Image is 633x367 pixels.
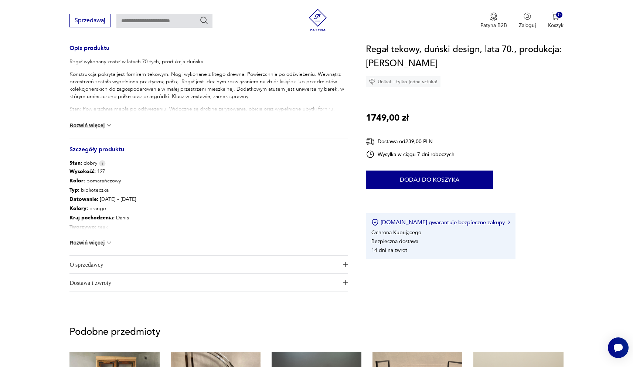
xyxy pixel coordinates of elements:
img: chevron down [105,122,113,129]
button: Szukaj [200,16,208,25]
img: Ikona plusa [343,262,348,267]
button: Ikona plusaO sprzedawcy [69,256,348,273]
img: Info icon [99,160,106,166]
p: orange [69,204,136,213]
span: Dostawa i zwroty [69,274,338,292]
div: Unikat - tylko jedna sztuka! [366,76,440,87]
p: Podobne przedmioty [69,327,563,336]
p: biblioteczka [69,185,136,195]
p: [DATE] - [DATE] [69,195,136,204]
button: Zaloguj [519,13,536,29]
iframe: Smartsupp widget button [608,337,629,358]
p: Regał wykonany został w latach 70-tych, produkcja duńska. [69,58,348,65]
img: Ikona dostawy [366,137,375,146]
img: Ikona strzałki w prawo [508,220,510,224]
div: 0 [556,12,562,18]
p: Stan: Powierzchnia mebla po odświeżeniu. Widoczne są drobne zarysowania, obicia oraz wypełnione u... [69,105,348,120]
button: Sprzedawaj [69,14,110,27]
b: Kolory : [69,205,88,212]
button: 0Koszyk [548,13,564,29]
div: Wysyłka w ciągu 7 dni roboczych [366,150,455,159]
p: Koszyk [548,22,564,29]
b: Wysokość : [69,168,96,175]
p: Konstrukcja pokryta jest fornirem tekowym. Nogi wykonane z litego drewna. Powierzchnia po odśwież... [69,71,348,100]
h3: Opis produktu [69,46,348,58]
p: Zaloguj [519,22,536,29]
p: Patyna B2B [480,22,507,29]
b: Tworzywo : [69,223,96,230]
img: Ikona diamentu [369,78,375,85]
div: Dostawa od 239,00 PLN [366,137,455,146]
img: Patyna - sklep z meblami i dekoracjami vintage [307,9,329,31]
button: Rozwiń więcej [69,239,112,246]
img: Ikona koszyka [552,13,559,20]
a: Sprzedawaj [69,18,110,24]
b: Stan: [69,159,82,166]
h1: Regał tekowy, duński design, lata 70., produkcja: [PERSON_NAME] [366,43,563,71]
p: Dania [69,213,136,222]
span: dobry [69,159,97,167]
button: Dodaj do koszyka [366,171,493,189]
img: Ikonka użytkownika [524,13,531,20]
b: Typ : [69,186,79,193]
h3: Szczegóły produktu [69,147,348,159]
p: 127 [69,167,136,176]
b: Kraj pochodzenia : [69,214,115,221]
img: Ikona plusa [343,280,348,285]
li: Ochrona Kupującego [371,229,421,236]
li: 14 dni na zwrot [371,247,407,254]
img: Ikona certyfikatu [371,219,379,226]
a: Ikona medaluPatyna B2B [480,13,507,29]
p: 1749,00 zł [366,111,409,125]
p: teak [69,222,136,232]
b: Kolor: [69,177,85,184]
button: [DOMAIN_NAME] gwarantuje bezpieczne zakupy [371,219,510,226]
p: pomarańczowy [69,176,136,185]
span: O sprzedawcy [69,256,338,273]
img: chevron down [105,239,113,246]
button: Rozwiń więcej [69,122,112,129]
b: Datowanie : [69,196,98,203]
button: Ikona plusaDostawa i zwroty [69,274,348,292]
img: Ikona medalu [490,13,497,21]
li: Bezpieczna dostawa [371,238,418,245]
button: Patyna B2B [480,13,507,29]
